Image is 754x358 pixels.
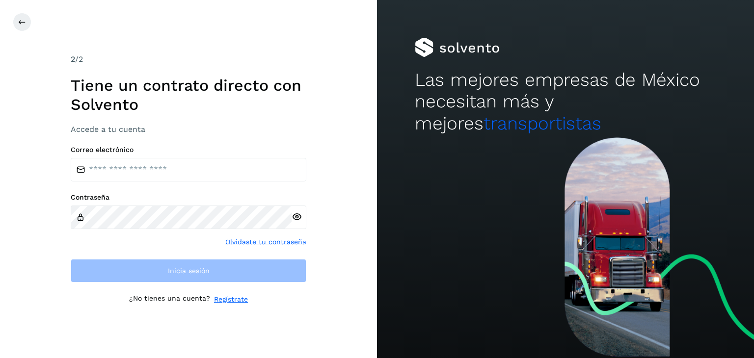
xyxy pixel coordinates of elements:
span: transportistas [484,113,601,134]
h2: Las mejores empresas de México necesitan más y mejores [415,69,716,134]
p: ¿No tienes una cuenta? [129,294,210,305]
span: 2 [71,54,75,64]
span: Inicia sesión [168,267,210,274]
div: /2 [71,53,306,65]
a: Olvidaste tu contraseña [225,237,306,247]
label: Correo electrónico [71,146,306,154]
h3: Accede a tu cuenta [71,125,306,134]
h1: Tiene un contrato directo con Solvento [71,76,306,114]
button: Inicia sesión [71,259,306,282]
label: Contraseña [71,193,306,202]
a: Regístrate [214,294,248,305]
